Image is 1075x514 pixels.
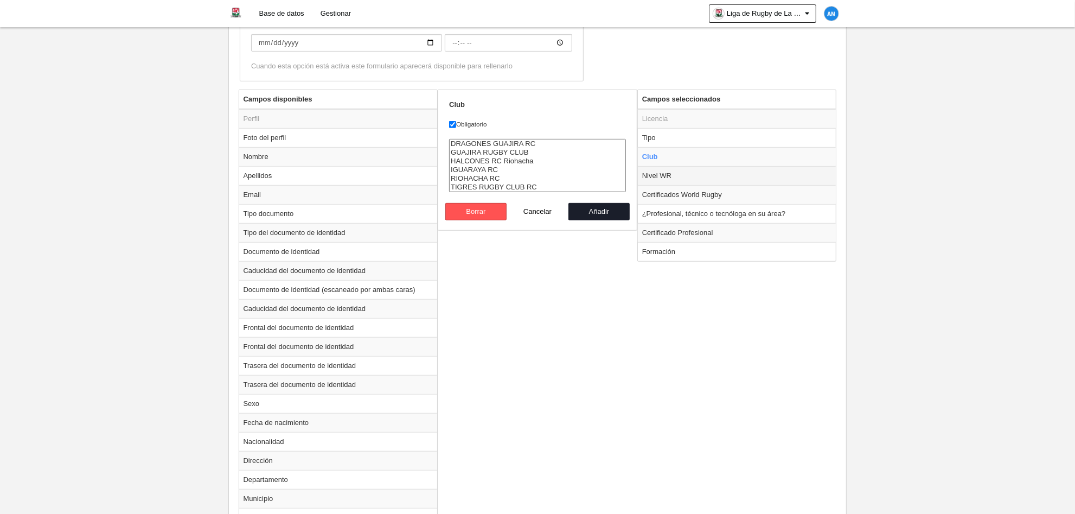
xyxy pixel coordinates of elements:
[450,139,625,148] option: DRAGONES GUAJIRA RC
[239,451,438,470] td: Dirección
[638,109,836,129] td: Licencia
[239,90,438,109] th: Campos disponibles
[239,128,438,147] td: Foto del perfil
[239,394,438,413] td: Sexo
[450,157,625,166] option: HALCONES RC Riohacha
[709,4,816,23] a: Liga de Rugby de La Guajira
[251,34,442,52] input: Fecha de fin
[445,34,572,52] input: Fecha de fin
[239,375,438,394] td: Trasera del documento de identidad
[239,204,438,223] td: Tipo documento
[638,185,836,204] td: Certificados World Rugby
[251,61,572,71] div: Cuando esta opción está activa este formulario aparecerá disponible para rellenarlo
[239,223,438,242] td: Tipo del documento de identidad
[638,147,836,166] td: Club
[450,183,625,192] option: TIGRES RUGBY CLUB RC
[449,100,465,109] strong: Club
[638,128,836,147] td: Tipo
[229,7,242,20] img: Liga de Rugby de La Guajira
[450,174,625,183] option: RIOHACHA RC
[824,7,839,21] img: c2l6ZT0zMHgzMCZmcz05JnRleHQ9QU4mYmc9MWU4OGU1.png
[449,119,626,129] label: Obligatorio
[450,166,625,174] option: IGUARAYA RC
[445,203,507,220] button: Borrar
[239,280,438,299] td: Documento de identidad (escaneado por ambas caras)
[239,489,438,508] td: Municipio
[638,166,836,185] td: Nivel WR
[638,204,836,223] td: ¿Profesional, técnico o tecnóloga en su área?
[251,19,572,52] label: Fecha de fin
[449,121,456,128] input: Obligatorio
[507,203,568,220] button: Cancelar
[239,261,438,280] td: Caducidad del documento de identidad
[638,90,836,109] th: Campos seleccionados
[239,242,438,261] td: Documento de identidad
[239,318,438,337] td: Frontal del documento de identidad
[239,147,438,166] td: Nombre
[239,432,438,451] td: Nacionalidad
[239,166,438,185] td: Apellidos
[638,242,836,261] td: Formación
[638,223,836,242] td: Certificado Profesional
[450,148,625,157] option: GUAJIRA RUGBY CLUB
[239,299,438,318] td: Caducidad del documento de identidad
[239,337,438,356] td: Frontal del documento de identidad
[239,185,438,204] td: Email
[239,413,438,432] td: Fecha de nacimiento
[239,356,438,375] td: Trasera del documento de identidad
[713,8,724,19] img: OaE6J2O1JVAt.30x30.jpg
[239,109,438,129] td: Perfil
[239,470,438,489] td: Departamento
[568,203,630,220] button: Añadir
[727,8,803,19] span: Liga de Rugby de La Guajira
